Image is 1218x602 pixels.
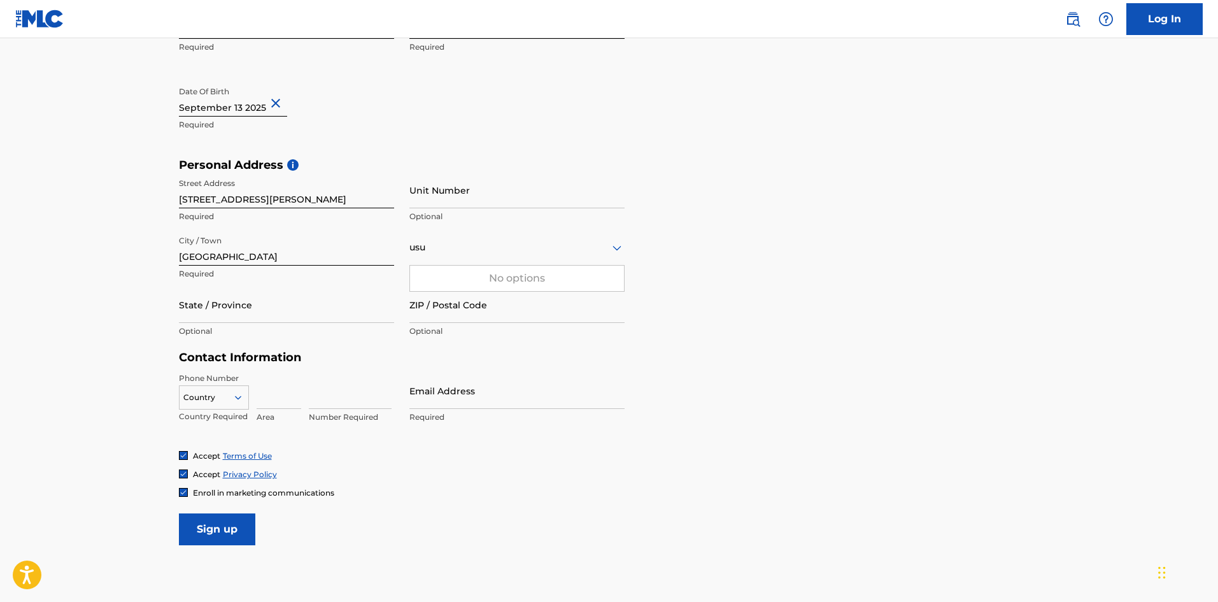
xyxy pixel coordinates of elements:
p: Optional [179,326,394,337]
p: Required [409,412,625,423]
a: Terms of Use [223,451,272,461]
p: Required [179,41,394,53]
img: help [1098,11,1114,27]
iframe: Chat Widget [1154,541,1218,602]
img: MLC Logo [15,10,64,28]
img: checkbox [180,452,187,459]
p: Optional [409,211,625,222]
img: checkbox [180,470,187,478]
div: Drag [1158,554,1166,592]
div: No options [410,266,624,291]
p: Number Required [309,412,392,423]
span: Accept [193,451,220,461]
span: Enroll in marketing communications [193,488,334,498]
a: Log In [1126,3,1203,35]
h5: Personal Address [179,158,1040,173]
a: Privacy Policy [223,469,277,479]
div: Help [1093,6,1119,32]
h5: Contact Information [179,350,625,365]
p: Required [409,41,625,53]
a: Public Search [1060,6,1086,32]
p: Required [179,119,394,131]
img: search [1065,11,1080,27]
span: i [287,159,299,171]
p: Optional [409,326,625,337]
input: Sign up [179,513,255,545]
button: Close [268,84,287,123]
p: Country Required [179,411,249,422]
img: checkbox [180,489,187,496]
p: Area [257,412,301,423]
span: Accept [193,469,220,479]
p: Required [179,211,394,222]
p: Required [179,268,394,280]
